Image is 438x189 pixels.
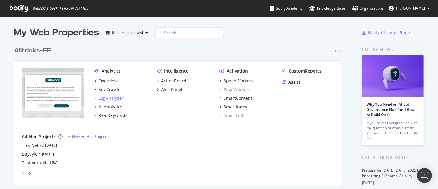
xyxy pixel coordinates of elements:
a: Botify Chrome Plugin [362,30,412,36]
a: LogAnalyzer [94,95,124,101]
a: Why You Need an AI Bot Governance Plan (and How to Build One) [367,102,415,117]
div: Knowledge Base [309,5,345,11]
a: CustomReports [282,68,322,74]
div: angle-left [19,168,27,178]
div: Botify Academy [270,5,302,11]
div: CustomReports [289,68,322,74]
a: RealKeywords [94,112,128,119]
input: Search [155,27,223,38]
span: Cousseau Victor [396,6,425,11]
img: alltricks.fr [22,68,84,118]
a: [DATE] [45,143,57,148]
img: Why You Need an AI Bot Governance Plan (and How to Build One) [362,55,424,97]
div: Latest Blog Posts [362,154,424,161]
div: Assist [288,79,301,85]
div: Ad-Hoc Projects [22,134,56,140]
a: Prepare for [DATE][DATE] 2025 by Prioritizing AI Search Visibility [362,168,421,178]
div: New Ad-Hoc Project [72,134,106,139]
div: RealKeywords [99,112,128,119]
div: Overview [99,78,118,84]
a: Troc Velo [22,142,41,149]
div: Botify news [362,46,424,53]
a: Alltricks-FR [14,46,54,55]
div: If you haven’t yet grappled with the question of what AI traffic you want to keep or block, now is… [367,120,419,140]
a: ActionBoard [157,78,186,84]
div: Organizations [352,5,384,11]
div: SmartIndex [224,104,247,110]
div: Pro [335,48,342,54]
div: Analytics [102,68,121,74]
div: angle-right [27,170,32,176]
a: Buycyle [22,151,38,157]
a: Test Verbolia LBC [22,160,58,166]
div: My Web Properties [14,27,99,39]
div: SpeedWorkers [224,78,253,84]
div: SiteCrawler [99,86,122,93]
button: [PERSON_NAME] [384,3,435,13]
div: SmartContent [224,95,252,101]
a: SmartIndex [219,104,247,110]
div: AlertPanel [161,86,182,93]
div: ActionBoard [161,78,186,84]
div: [DATE] [362,180,424,186]
a: SmartLink [219,112,244,119]
div: Open Intercom Messenger [417,168,432,183]
div: Activation [227,68,248,74]
div: Alltricks-FR [14,46,51,55]
a: AI Analytics [94,104,122,110]
a: PageWorkers [219,86,250,93]
a: SiteCrawler [94,86,122,93]
a: New Ad-Hoc Project [67,134,106,139]
a: SmartContent [219,95,252,101]
div: Botify Chrome Plugin [368,30,412,36]
div: AI Analytics [99,104,122,110]
a: Assist [282,79,301,85]
a: SpeedWorkers [219,78,253,84]
button: Most recent crawl [104,28,150,38]
div: LogAnalyzer [99,95,124,101]
span: Welcome back, [PERSON_NAME] ! [32,6,88,11]
div: Intelligence [164,68,189,74]
a: Overview [94,78,118,84]
a: AlertPanel [157,86,182,93]
a: [DATE] [42,151,54,157]
div: Most recent crawl [112,31,143,35]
